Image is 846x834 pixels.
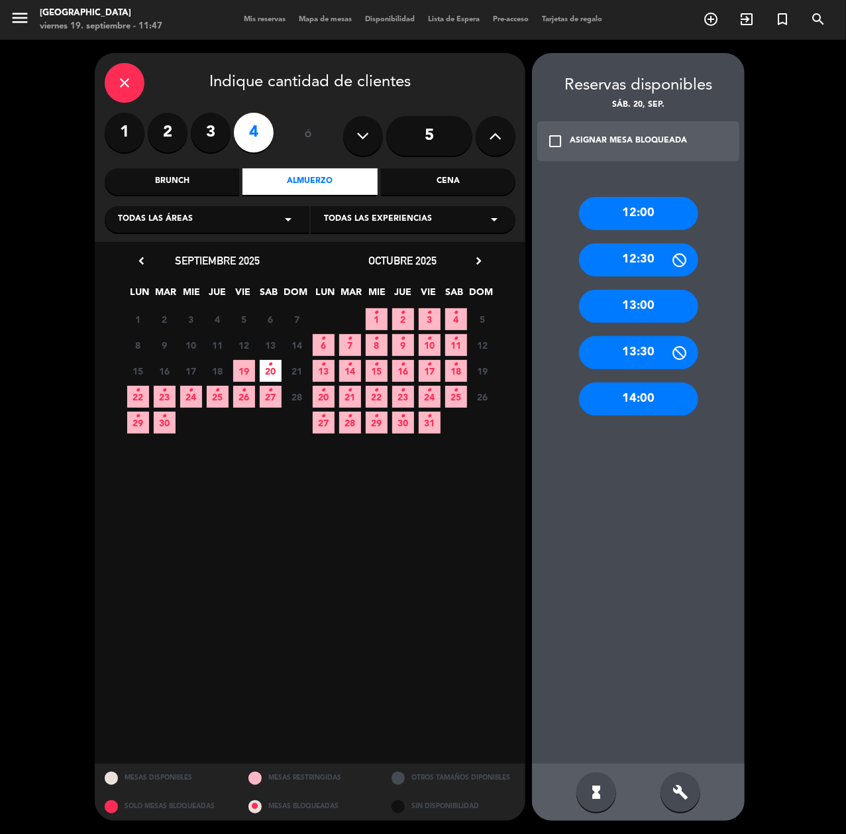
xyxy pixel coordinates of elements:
[445,308,467,330] span: 4
[260,360,282,382] span: 20
[703,11,719,27] i: add_circle_outline
[155,284,177,306] span: MAR
[419,360,441,382] span: 17
[445,334,467,356] span: 11
[427,354,432,375] i: •
[547,133,563,149] i: check_box_outline_blank
[535,16,609,23] span: Tarjetas de regalo
[162,380,167,401] i: •
[148,113,187,152] label: 2
[321,354,326,375] i: •
[233,386,255,408] span: 26
[401,406,405,427] i: •
[313,412,335,434] span: 27
[532,99,745,112] div: sáb. 20, sep.
[189,380,193,401] i: •
[118,213,193,226] span: Todas las áreas
[339,360,361,382] span: 14
[242,168,377,195] div: Almuerzo
[242,380,246,401] i: •
[127,334,149,356] span: 8
[348,354,352,375] i: •
[454,302,458,324] i: •
[105,63,515,103] div: Indique cantidad de clientes
[313,334,335,356] span: 6
[444,284,466,306] span: SAB
[154,308,176,330] span: 2
[234,113,274,152] label: 4
[381,168,515,195] div: Cena
[392,284,414,306] span: JUE
[339,386,361,408] span: 21
[427,406,432,427] i: •
[315,284,337,306] span: LUN
[127,308,149,330] span: 1
[570,135,687,148] div: ASIGNAR MESA BLOQUEADA
[233,360,255,382] span: 19
[237,16,292,23] span: Mis reservas
[207,284,229,306] span: JUE
[419,334,441,356] span: 10
[286,360,308,382] span: 21
[374,302,379,324] i: •
[445,386,467,408] span: 25
[470,284,492,306] span: DOM
[154,386,176,408] span: 23
[154,334,176,356] span: 9
[268,380,273,401] i: •
[454,354,458,375] i: •
[284,284,306,306] span: DOM
[258,284,280,306] span: SAB
[348,380,352,401] i: •
[105,168,239,195] div: Brunch
[180,308,202,330] span: 3
[374,328,379,349] i: •
[117,75,132,91] i: close
[313,360,335,382] span: 13
[579,336,698,369] div: 13:30
[366,308,388,330] span: 1
[419,386,441,408] span: 24
[341,284,362,306] span: MAR
[401,354,405,375] i: •
[366,386,388,408] span: 22
[180,386,202,408] span: 24
[321,380,326,401] i: •
[374,354,379,375] i: •
[672,784,688,800] i: build
[127,412,149,434] span: 29
[472,254,486,268] i: chevron_right
[348,328,352,349] i: •
[268,354,273,375] i: •
[321,406,326,427] i: •
[392,308,414,330] span: 2
[366,284,388,306] span: MIE
[348,406,352,427] i: •
[454,328,458,349] i: •
[427,328,432,349] i: •
[292,16,358,23] span: Mapa de mesas
[419,412,441,434] span: 31
[207,334,229,356] span: 11
[401,328,405,349] i: •
[233,308,255,330] span: 5
[579,197,698,230] div: 12:00
[154,360,176,382] span: 16
[486,211,502,227] i: arrow_drop_down
[324,213,432,226] span: Todas las experiencias
[180,360,202,382] span: 17
[233,284,254,306] span: VIE
[321,328,326,349] i: •
[472,308,494,330] span: 5
[358,16,421,23] span: Disponibilidad
[95,764,238,792] div: MESAS DISPONIBLES
[401,302,405,324] i: •
[175,254,260,267] span: septiembre 2025
[238,792,382,821] div: MESAS BLOQUEADAS
[181,284,203,306] span: MIE
[532,73,745,99] div: Reservas disponibles
[238,764,382,792] div: MESAS RESTRINGIDAS
[366,360,388,382] span: 15
[418,284,440,306] span: VIE
[366,334,388,356] span: 8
